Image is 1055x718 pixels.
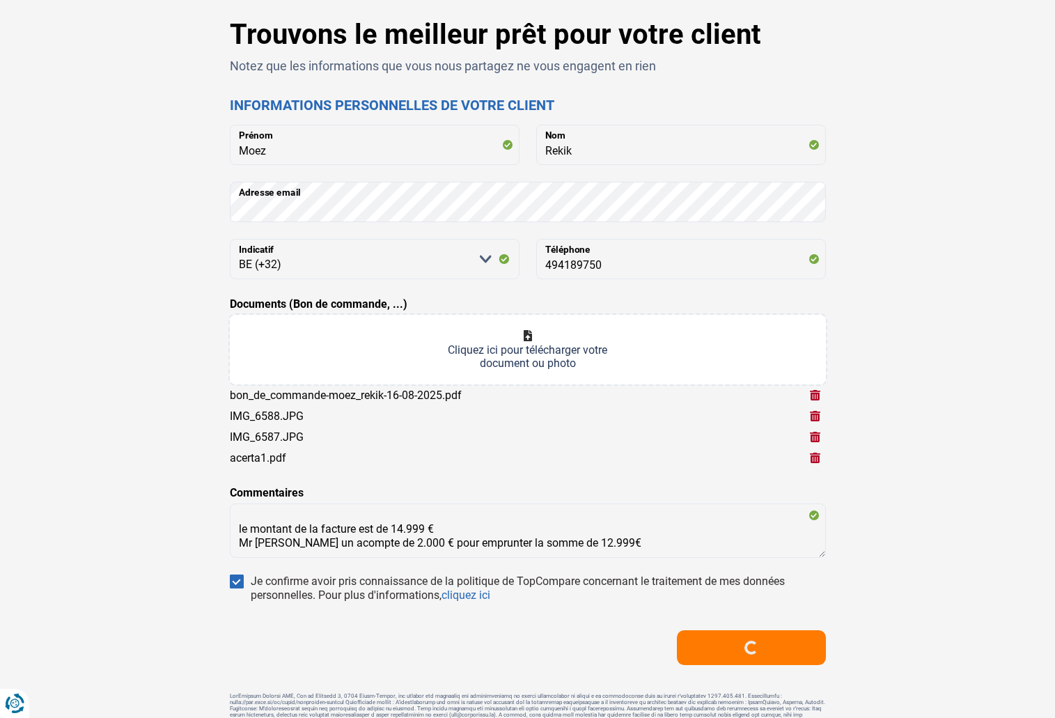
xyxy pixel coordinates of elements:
[230,97,826,114] h2: Informations personnelles de votre client
[230,296,407,313] label: Documents (Bon de commande, ...)
[230,451,286,465] div: acerta1.pdf
[536,239,826,279] input: 401020304
[230,409,304,423] div: IMG_6588.JPG
[230,57,826,75] p: Notez que les informations que vous nous partagez ne vous engagent en rien
[251,575,826,602] div: Je confirme avoir pris connaissance de la politique de TopCompare concernant le traitement de mes...
[230,239,519,279] select: Indicatif
[230,389,462,402] div: bon_de_commande-moez_rekik-16-08-2025.pdf
[441,588,490,602] a: cliquez ici
[230,18,826,52] h1: Trouvons le meilleur prêt pour votre client
[230,485,304,501] label: Commentaires
[230,430,304,444] div: IMG_6587.JPG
